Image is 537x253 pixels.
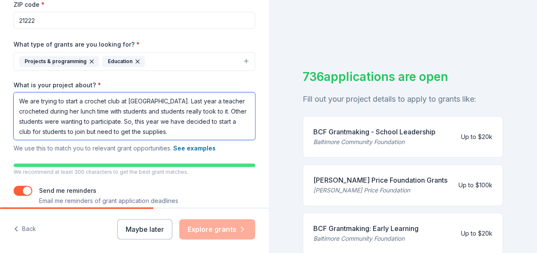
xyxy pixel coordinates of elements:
div: Education [102,56,145,67]
div: [PERSON_NAME] Price Foundation [313,185,447,195]
div: Baltimore Community Foundation [313,137,436,147]
div: BCF Grantmaking - School Leadership [313,127,436,137]
div: Up to $100k [458,180,492,190]
textarea: We are trying to start a crochet club at [GEOGRAPHIC_DATA]. Last year a teacher crocheted during ... [14,92,255,140]
span: We use this to match you to relevant grant opportunities. [14,145,216,152]
div: Projects & programming [19,56,99,67]
div: 736 applications are open [303,68,503,86]
div: BCF Grantmaking: Early Learning [313,223,419,234]
p: Email me reminders of grant application deadlines [39,196,178,206]
label: What type of grants are you looking for? [14,40,140,49]
label: ZIP code [14,0,45,9]
button: Maybe later [117,219,172,239]
label: What is your project about? [14,81,101,89]
div: Baltimore Community Foundation [313,234,419,244]
input: 12345 (U.S. only) [14,12,255,29]
div: Up to $20k [461,228,492,239]
button: Back [14,220,36,238]
label: Send me reminders [39,187,96,194]
div: Fill out your project details to apply to grants like: [303,92,503,106]
button: Projects & programmingEducation [14,52,255,71]
div: Up to $20k [461,132,492,142]
div: [PERSON_NAME] Price Foundation Grants [313,175,447,185]
p: We recommend at least 300 characters to get the best grant matches. [14,169,255,175]
button: See examples [173,143,216,153]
